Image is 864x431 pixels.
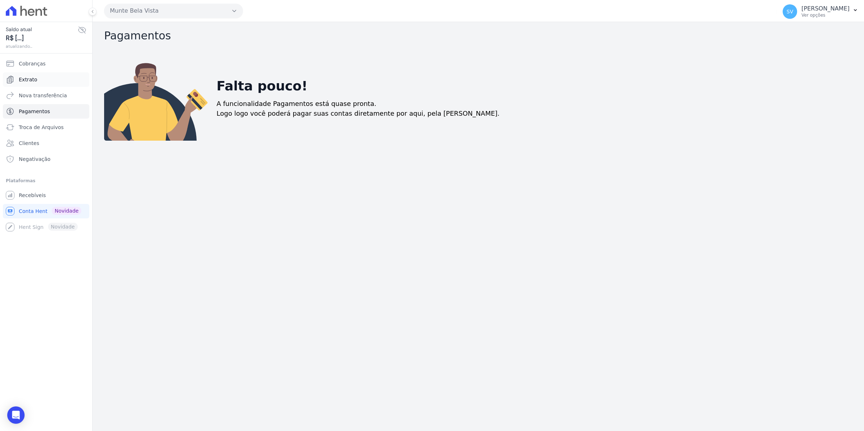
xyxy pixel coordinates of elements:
a: Recebíveis [3,188,89,202]
span: Saldo atual [6,26,78,33]
p: A funcionalidade Pagamentos está quase pronta. [217,99,376,108]
h2: Falta pouco! [217,76,308,96]
p: Logo logo você poderá pagar suas contas diretamente por aqui, pela [PERSON_NAME]. [217,108,500,118]
span: SV [787,9,793,14]
span: Conta Hent [19,208,47,215]
span: Clientes [19,140,39,147]
a: Nova transferência [3,88,89,103]
span: R$ [...] [6,33,78,43]
a: Conta Hent Novidade [3,204,89,218]
a: Extrato [3,72,89,87]
span: Extrato [19,76,37,83]
span: Nova transferência [19,92,67,99]
span: atualizando... [6,43,78,50]
a: Pagamentos [3,104,89,119]
span: Novidade [52,207,81,215]
span: Cobranças [19,60,46,67]
span: Negativação [19,155,51,163]
p: Ver opções [801,12,850,18]
p: [PERSON_NAME] [801,5,850,12]
a: Cobranças [3,56,89,71]
h2: Pagamentos [104,29,852,42]
span: Recebíveis [19,192,46,199]
span: Pagamentos [19,108,50,115]
button: SV [PERSON_NAME] Ver opções [777,1,864,22]
div: Plataformas [6,176,86,185]
div: Open Intercom Messenger [7,406,25,424]
span: Troca de Arquivos [19,124,64,131]
a: Troca de Arquivos [3,120,89,135]
a: Clientes [3,136,89,150]
nav: Sidebar [6,56,86,234]
a: Negativação [3,152,89,166]
button: Munte Bela Vista [104,4,243,18]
